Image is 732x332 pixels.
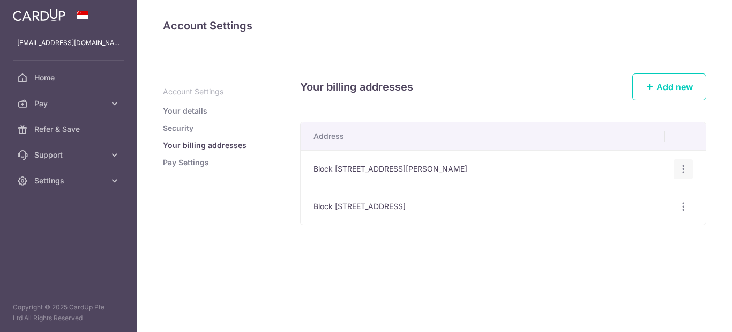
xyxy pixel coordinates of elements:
[34,124,105,135] span: Refer & Save
[34,175,105,186] span: Settings
[34,98,105,109] span: Pay
[301,188,665,225] td: Block [STREET_ADDRESS]
[163,140,247,151] a: Your billing addresses
[163,86,248,97] p: Account Settings
[13,9,65,21] img: CardUp
[163,106,207,116] a: Your details
[656,82,693,92] span: Add new
[34,72,105,83] span: Home
[17,38,120,48] p: [EMAIL_ADDRESS][DOMAIN_NAME]
[163,17,706,34] h4: Account Settings
[301,150,665,188] td: Block [STREET_ADDRESS][PERSON_NAME]
[34,150,105,160] span: Support
[163,123,193,134] a: Security
[301,122,665,150] th: Address
[300,78,413,95] h4: Your billing addresses
[163,157,209,168] a: Pay Settings
[632,73,706,100] a: Add new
